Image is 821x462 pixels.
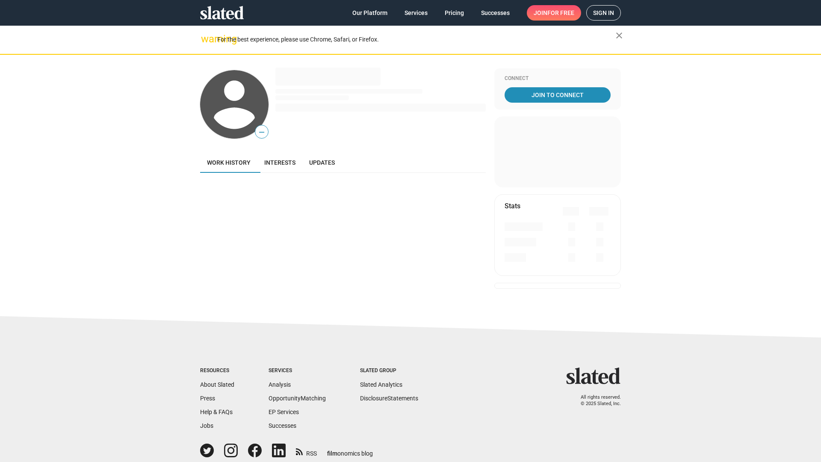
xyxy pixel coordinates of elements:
span: — [255,127,268,138]
span: Pricing [445,5,464,21]
mat-card-title: Stats [505,201,520,210]
a: About Slated [200,381,234,388]
a: Analysis [269,381,291,388]
span: for free [547,5,574,21]
a: Services [398,5,434,21]
a: Help & FAQs [200,409,233,415]
div: Resources [200,367,234,374]
a: Updates [302,152,342,173]
a: Press [200,395,215,402]
span: Our Platform [352,5,387,21]
span: film [327,450,337,457]
span: Services [405,5,428,21]
span: Updates [309,159,335,166]
a: Sign in [586,5,621,21]
span: Sign in [593,6,614,20]
div: For the best experience, please use Chrome, Safari, or Firefox. [217,34,616,45]
a: EP Services [269,409,299,415]
a: RSS [296,444,317,458]
a: Join To Connect [505,87,611,103]
a: filmonomics blog [327,443,373,458]
div: Services [269,367,326,374]
a: Joinfor free [527,5,581,21]
a: Successes [474,5,517,21]
a: Work history [200,152,257,173]
a: OpportunityMatching [269,395,326,402]
div: Connect [505,75,611,82]
span: Successes [481,5,510,21]
div: Slated Group [360,367,418,374]
span: Join To Connect [506,87,609,103]
a: Pricing [438,5,471,21]
a: DisclosureStatements [360,395,418,402]
a: Our Platform [346,5,394,21]
a: Jobs [200,422,213,429]
mat-icon: warning [201,34,211,44]
a: Successes [269,422,296,429]
p: All rights reserved. © 2025 Slated, Inc. [572,394,621,407]
mat-icon: close [614,30,624,41]
span: Join [534,5,574,21]
span: Interests [264,159,295,166]
a: Slated Analytics [360,381,402,388]
a: Interests [257,152,302,173]
span: Work history [207,159,251,166]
